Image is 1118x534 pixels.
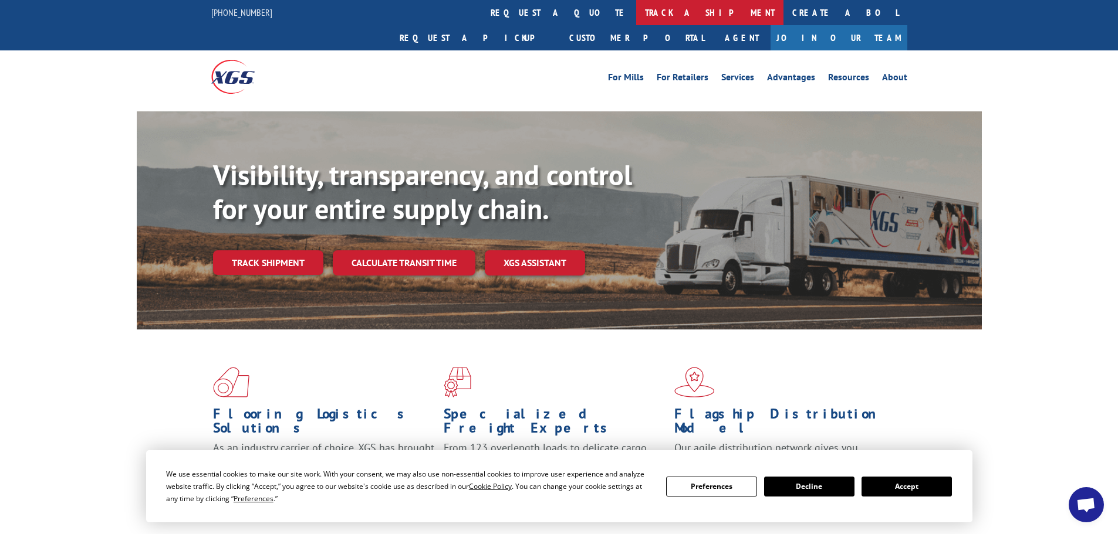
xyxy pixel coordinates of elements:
[674,367,715,397] img: xgs-icon-flagship-distribution-model-red
[1069,487,1104,522] a: Open chat
[234,494,273,504] span: Preferences
[657,73,708,86] a: For Retailers
[444,407,666,441] h1: Specialized Freight Experts
[213,367,249,397] img: xgs-icon-total-supply-chain-intelligence-red
[444,441,666,493] p: From 123 overlength loads to delicate cargo, our experienced staff knows the best way to move you...
[146,450,972,522] div: Cookie Consent Prompt
[166,468,652,505] div: We use essential cookies to make our site work. With your consent, we may also use non-essential ...
[666,477,756,496] button: Preferences
[764,477,854,496] button: Decline
[469,481,512,491] span: Cookie Policy
[882,73,907,86] a: About
[213,250,323,275] a: Track shipment
[674,407,896,441] h1: Flagship Distribution Model
[767,73,815,86] a: Advantages
[608,73,644,86] a: For Mills
[391,25,560,50] a: Request a pickup
[828,73,869,86] a: Resources
[485,250,585,275] a: XGS ASSISTANT
[862,477,952,496] button: Accept
[674,441,890,468] span: Our agile distribution network gives you nationwide inventory management on demand.
[560,25,713,50] a: Customer Portal
[444,367,471,397] img: xgs-icon-focused-on-flooring-red
[771,25,907,50] a: Join Our Team
[213,407,435,441] h1: Flooring Logistics Solutions
[713,25,771,50] a: Agent
[213,441,434,482] span: As an industry carrier of choice, XGS has brought innovation and dedication to flooring logistics...
[721,73,754,86] a: Services
[333,250,475,275] a: Calculate transit time
[213,157,632,227] b: Visibility, transparency, and control for your entire supply chain.
[211,6,272,18] a: [PHONE_NUMBER]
